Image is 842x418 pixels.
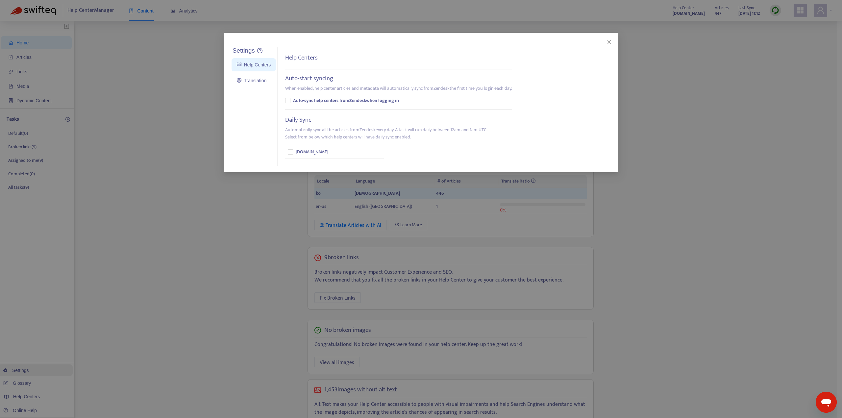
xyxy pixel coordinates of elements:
iframe: 메시징 창을 시작하는 버튼 [816,392,837,413]
span: question-circle [257,48,262,53]
a: question-circle [257,48,262,54]
span: close [607,39,612,45]
p: When enabled, help center articles and metadata will automatically sync from Zendesk the first ti... [285,85,512,92]
a: Help Centers [237,62,271,67]
h5: Settings [233,47,255,55]
h5: Help Centers [285,54,318,62]
button: Close [606,38,613,46]
h5: Daily Sync [285,116,311,124]
h5: Auto-start syncing [285,75,333,83]
b: Auto-sync help centers from Zendesk when logging in [293,97,399,104]
span: [DOMAIN_NAME] [296,148,328,156]
a: Translation [237,78,266,83]
p: Automatically sync all the articles from Zendesk every day. A task will run daily between 12am an... [285,126,487,141]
